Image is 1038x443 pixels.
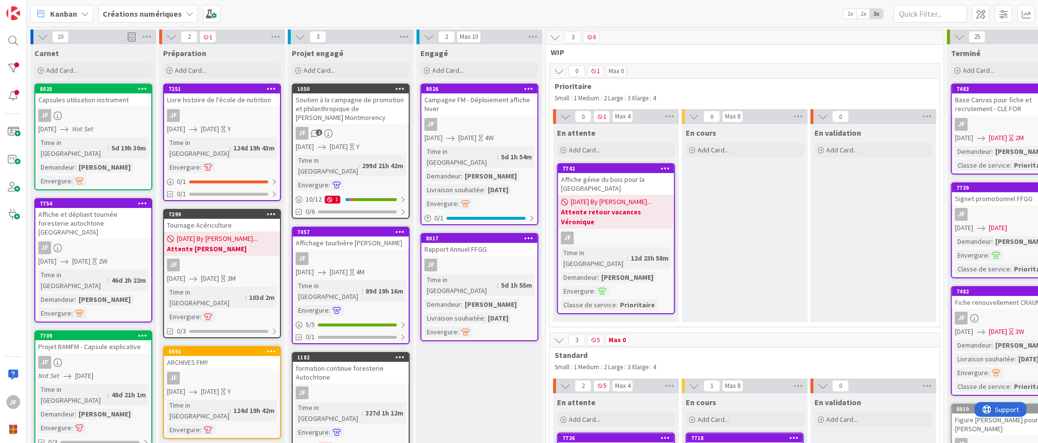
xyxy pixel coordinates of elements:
div: [PERSON_NAME] [462,171,519,181]
span: [DATE] [75,371,93,381]
span: : [1010,264,1011,274]
div: 8017 [421,234,537,243]
div: 103d 2m [247,292,277,303]
div: 7251Livre histoire de l'école de nutrition [164,85,280,106]
div: JF [955,118,968,131]
span: : [991,340,993,351]
span: : [627,253,628,264]
div: 7299 [168,211,280,218]
span: : [75,409,76,419]
div: [PERSON_NAME] [76,409,133,419]
div: Time in [GEOGRAPHIC_DATA] [296,280,362,302]
span: : [71,176,73,186]
div: JF [164,259,280,271]
div: Tournage Acériculture [164,219,280,232]
div: 1182 [297,354,409,361]
div: 5d 1h 54m [499,151,534,162]
span: [DATE] [167,386,185,397]
div: 7742 [558,164,674,173]
span: 1x [843,9,857,19]
a: 7742Affiche génie du bois pour la [GEOGRAPHIC_DATA][DATE] By [PERSON_NAME]...Attente retour vacan... [557,163,675,314]
div: JF [296,127,309,140]
div: Demandeur [955,236,991,247]
div: JF [167,109,180,122]
div: Time in [GEOGRAPHIC_DATA] [561,247,627,269]
span: [DATE] [330,142,348,152]
div: JF [35,241,151,254]
span: : [1010,160,1011,171]
div: 327d 1h 12m [363,408,406,418]
span: [DATE] [330,267,348,277]
div: 0/1 [164,176,280,188]
div: 3M [227,273,236,284]
div: Demandeur [424,299,461,310]
div: Demandeur [38,162,75,173]
div: JF [558,232,674,244]
div: 0/1 [421,212,537,224]
span: Add Card... [826,415,858,424]
div: 89d 19h 16m [363,286,406,296]
b: Créations numériques [103,9,182,19]
span: 0/1 [306,332,315,342]
div: Envergure [424,326,457,337]
span: Kanban [50,8,77,20]
span: : [1014,354,1016,364]
div: [DATE] [485,313,511,324]
span: [DATE] [38,124,56,134]
input: Quick Filter... [894,5,967,23]
div: 8026 [421,85,537,93]
div: 12d 23h 58m [628,253,671,264]
div: Time in [GEOGRAPHIC_DATA] [424,146,497,168]
span: : [245,292,247,303]
span: [DATE] By [PERSON_NAME]... [177,234,257,244]
span: : [497,151,499,162]
div: Time in [GEOGRAPHIC_DATA] [424,274,497,296]
div: Envergure [167,424,200,435]
span: 2 [181,31,197,43]
span: : [329,427,330,438]
div: Demandeur [38,409,75,419]
div: 8026Campagne FM - Déploiement affiche hiver [421,85,537,115]
div: Classe de service [955,160,1010,171]
div: JF [167,259,180,271]
div: JF [296,252,309,265]
div: 7299Tournage Acériculture [164,210,280,232]
div: 5/5 [293,319,409,331]
span: [DATE] [955,326,973,337]
div: Time in [GEOGRAPHIC_DATA] [167,137,229,159]
span: 0 / 1 [177,177,186,187]
div: [PERSON_NAME] [599,272,656,283]
div: Livraison souhaitée [424,184,484,195]
span: : [108,389,109,400]
span: : [484,313,485,324]
span: [DATE] [296,267,314,277]
div: Envergure [955,250,988,261]
span: 5 / 5 [306,320,315,330]
span: [DATE] By [PERSON_NAME]... [571,197,651,207]
div: 7251 [164,85,280,93]
div: 8025 [40,86,151,92]
span: : [597,272,599,283]
i: Not Set [72,124,93,133]
span: : [71,308,73,319]
div: 4M [356,267,365,277]
div: Y [227,386,231,397]
div: 1182formation continue foresterie Autochtone [293,353,409,384]
div: 7754 [35,199,151,208]
span: 1 [199,31,216,43]
a: 7251Livre histoire de l'école de nutritionJF[DATE][DATE]YTime in [GEOGRAPHIC_DATA]:124d 19h 43mEn... [163,84,281,201]
span: : [988,250,989,261]
div: JF [35,356,151,369]
div: Demandeur [424,171,461,181]
span: : [461,299,462,310]
div: Rapport Annuel FFGG [421,243,537,256]
span: Add Card... [175,66,206,75]
div: 8025Capsules utilisation instrument [35,85,151,106]
span: : [991,146,993,157]
div: JF [561,232,574,244]
span: [DATE] [201,124,219,134]
span: : [229,405,231,416]
div: Demandeur [955,340,991,351]
i: Not Set [38,371,59,380]
span: : [358,160,360,171]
